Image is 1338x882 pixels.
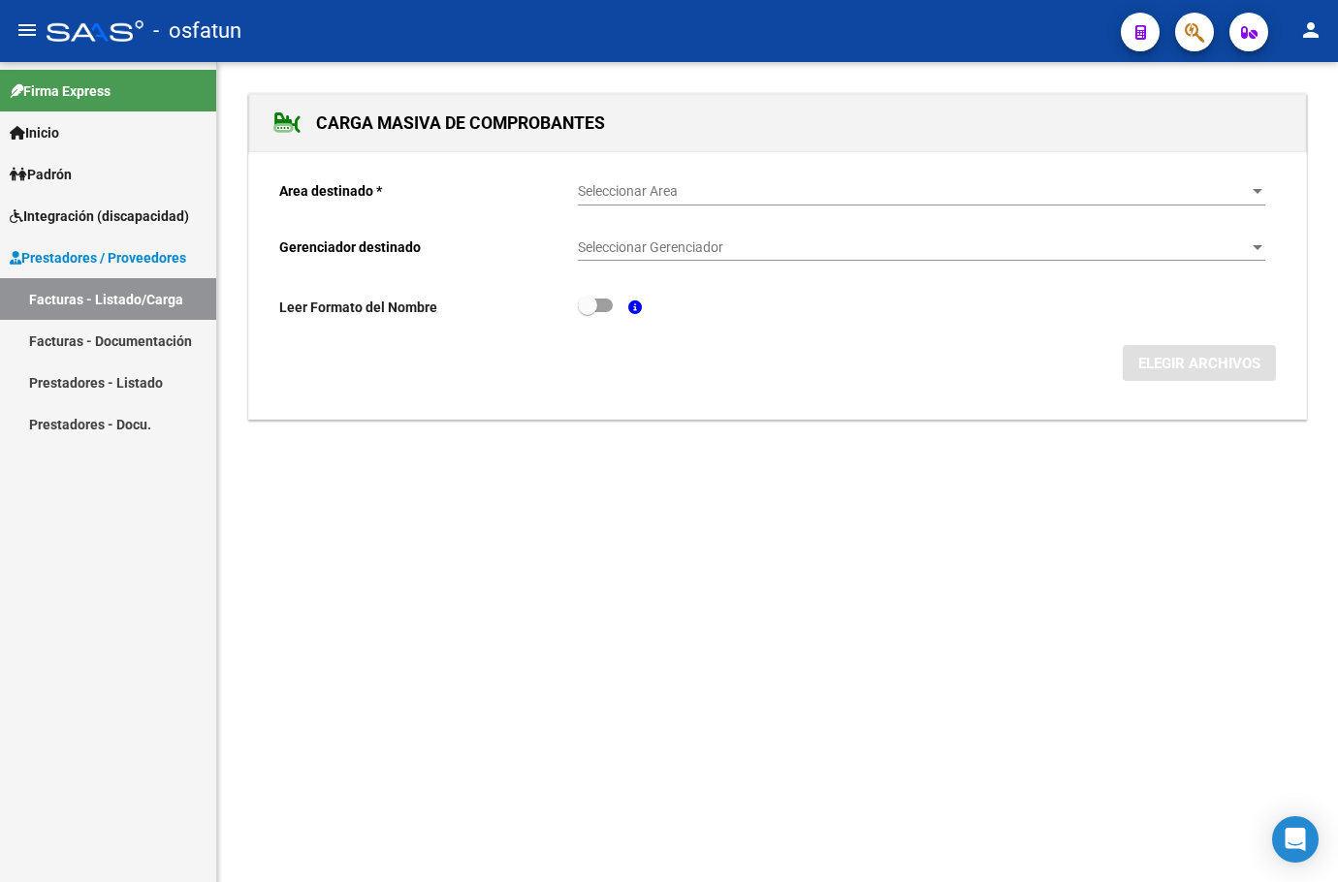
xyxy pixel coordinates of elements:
[10,122,59,143] span: Inicio
[578,183,1248,200] span: Seleccionar Area
[10,80,111,102] span: Firma Express
[1138,355,1260,372] span: ELEGIR ARCHIVOS
[153,10,241,52] span: - osfatun
[1123,345,1276,381] button: ELEGIR ARCHIVOS
[10,205,189,227] span: Integración (discapacidad)
[1272,816,1319,863] div: Open Intercom Messenger
[16,18,39,42] mat-icon: menu
[10,164,72,185] span: Padrón
[279,236,578,258] p: Gerenciador destinado
[279,180,578,202] p: Area destinado *
[273,108,605,139] h1: CARGA MASIVA DE COMPROBANTES
[279,297,578,318] p: Leer Formato del Nombre
[578,239,1248,256] span: Seleccionar Gerenciador
[1299,18,1322,42] mat-icon: person
[10,247,186,268] span: Prestadores / Proveedores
